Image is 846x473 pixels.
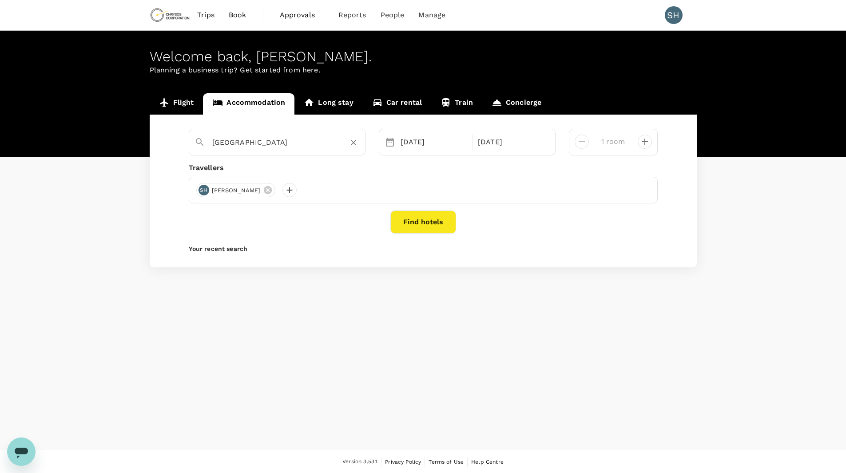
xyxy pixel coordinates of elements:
input: Add rooms [596,135,631,149]
div: [DATE] [397,133,471,151]
input: Search cities, hotels, work locations [212,135,335,149]
a: Privacy Policy [385,457,421,467]
a: Help Centre [471,457,504,467]
span: Book [229,10,246,20]
p: Planning a business trip? Get started from here. [150,65,697,76]
button: Clear [347,136,360,149]
button: Open [359,142,361,143]
a: Train [431,93,482,115]
div: SH[PERSON_NAME] [196,183,276,197]
a: Car rental [363,93,432,115]
div: SH [665,6,683,24]
span: Help Centre [471,459,504,465]
span: Version 3.53.1 [342,457,377,466]
a: Concierge [482,93,551,115]
button: Find hotels [390,211,456,234]
iframe: Button to launch messaging window [7,437,36,466]
span: Manage [418,10,445,20]
span: Terms of Use [429,459,464,465]
a: Accommodation [203,93,294,115]
button: decrease [638,135,652,149]
img: Chrysos Corporation [150,5,191,25]
span: [PERSON_NAME] [207,186,266,195]
p: Your recent search [189,244,658,253]
div: SH [199,185,209,195]
span: Approvals [280,10,324,20]
a: Terms of Use [429,457,464,467]
div: [DATE] [474,133,548,151]
div: Travellers [189,163,658,173]
span: Privacy Policy [385,459,421,465]
span: Trips [197,10,214,20]
a: Long stay [294,93,362,115]
a: Flight [150,93,203,115]
span: Reports [338,10,366,20]
div: Welcome back , [PERSON_NAME] . [150,48,697,65]
span: People [381,10,405,20]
